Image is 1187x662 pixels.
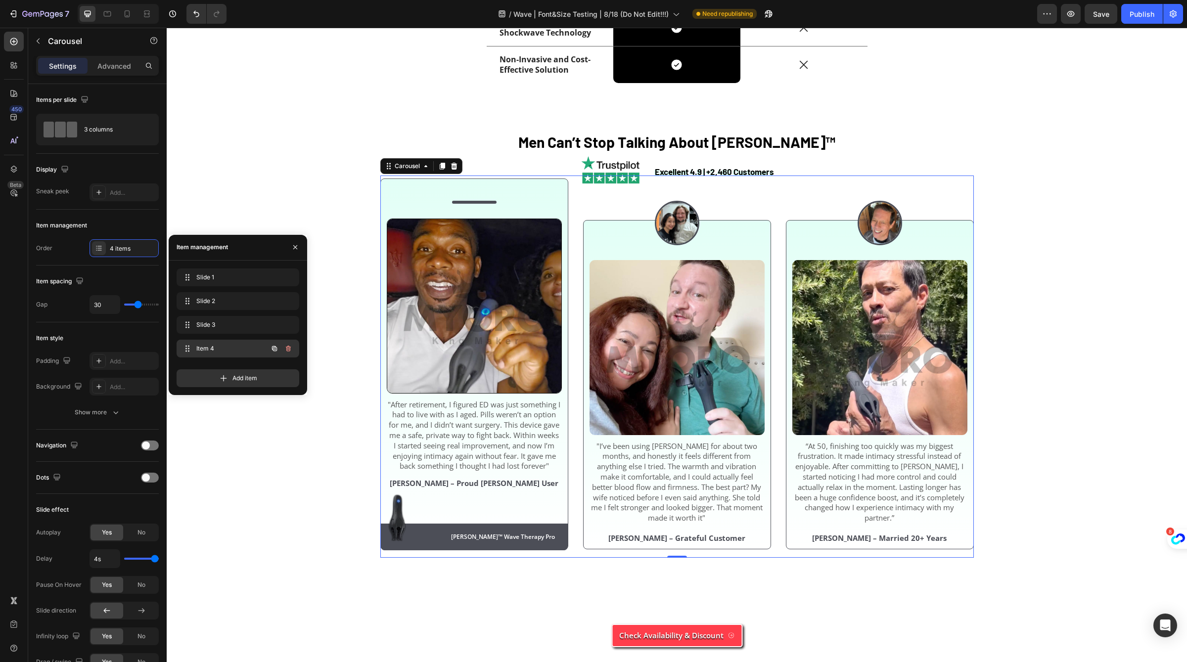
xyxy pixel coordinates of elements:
[90,550,120,568] input: Auto
[36,275,86,288] div: Item spacing
[488,139,607,149] strong: Excellent 4.9 | +2,460 Customers
[36,380,84,394] div: Background
[36,403,159,421] button: Show more
[36,606,76,615] div: Slide direction
[1153,614,1177,637] div: Open Intercom Messenger
[102,580,112,589] span: Yes
[48,35,132,47] p: Carousel
[36,187,69,196] div: Sneak peek
[412,126,475,157] img: gempages_574935580928901919-108f44de-a35d-4b2e-814d-68c1dd43b3a3.png
[196,273,275,282] span: Slide 1
[49,61,77,71] p: Settings
[9,105,24,113] div: 450
[36,505,69,514] div: Slide effect
[226,134,255,143] div: Carousel
[186,4,227,24] div: Undo/Redo
[424,413,596,495] span: "I’ve been using [PERSON_NAME] for about two months, and honestly it feels different from anythin...
[102,632,112,641] span: Yes
[625,232,800,407] img: gempages_574935580928901919-33b59b23-7b5a-4c9b-8803-e3ad7dd56710.jpg
[177,243,228,252] div: Item management
[4,4,74,24] button: 7
[65,8,69,20] p: 7
[36,439,80,452] div: Navigation
[442,505,579,515] strong: [PERSON_NAME] – Grateful Customer
[1121,4,1163,24] button: Publish
[285,173,330,218] img: gempages_574935580928901919-c2ae70b8-731c-4ec2-984a-50edde2efa65.jpg
[445,596,576,619] a: Check Availability & Discount
[110,383,156,392] div: Add...
[221,413,394,485] span: "After retirement, I figured ED was just something I had to live with as I aged. Pills weren’t an...
[137,580,145,589] span: No
[1093,10,1109,18] span: Save
[110,244,156,253] div: 4 items
[488,173,532,218] img: gempages_574935580928901919-564d9edb-36fa-4246-b748-1798c9780632.jpg
[196,320,275,329] span: Slide 3
[284,546,388,555] span: [PERSON_NAME]™ Wave Therapy Pro
[36,580,82,589] div: Pause On Hover
[333,26,424,47] strong: Non-Invasive and Cost-Effective Solution
[509,9,511,19] span: /
[36,221,87,230] div: Item management
[36,554,52,563] div: Delay
[702,9,753,18] span: Need republishing
[1130,9,1154,19] div: Publish
[513,9,669,19] span: Wave | Font&Size Testing | 8/18 (Do Not Edit!!!)
[232,374,257,383] span: Add item
[36,471,63,485] div: Dots
[110,188,156,197] div: Add...
[137,528,145,537] span: No
[167,28,1187,662] iframe: To enrich screen reader interactions, please activate Accessibility in Grammarly extension settings
[97,61,131,71] p: Advanced
[36,528,61,537] div: Autoplay
[352,105,669,123] span: Men Can’t Stop Talking About [PERSON_NAME]™
[196,344,252,353] span: Item 4
[36,244,52,253] div: Order
[137,632,145,641] span: No
[7,181,24,189] div: Beta
[36,163,71,177] div: Display
[1085,4,1117,24] button: Save
[36,300,47,309] div: Gap
[102,528,112,537] span: Yes
[628,413,798,495] span: “At 50, finishing too quickly was my biggest frustration. It made intimacy stressful instead of e...
[196,297,275,306] span: Slide 2
[110,357,156,366] div: Add...
[223,492,392,502] strong: [PERSON_NAME] – Proud [PERSON_NAME] User
[36,334,63,343] div: Item style
[690,173,735,218] img: gempages_574935580928901919-7ffb757a-1dd3-4f23-9eae-e0a4869675b7.jpg
[220,232,395,407] img: gempages_574935580928901919-8e32f3c3-741b-4986-8760-caaab620c9e8.jpg
[453,603,557,613] span: Check Availability & Discount
[36,354,73,368] div: Padding
[84,118,144,141] div: 3 columns
[36,93,91,107] div: Items per slide
[36,630,82,643] div: Infinity loop
[90,296,120,313] input: Auto
[422,232,597,407] img: gempages_574935580928901919-d59d6e89-0b68-4459-abb2-34259dc9f8f1.jpg
[645,505,780,515] strong: [PERSON_NAME] – Married 20+ Years
[221,508,240,555] img: gempages_574935580928901919-68637e1f-761a-440a-a950-1d89a8c7054d.webp
[75,407,121,417] div: Show more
